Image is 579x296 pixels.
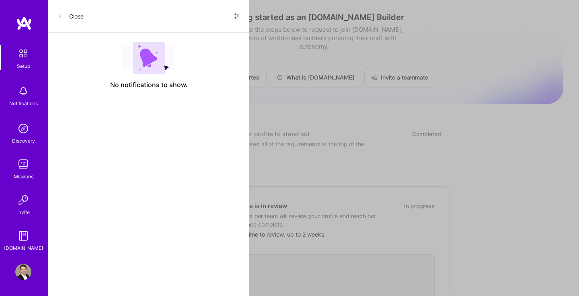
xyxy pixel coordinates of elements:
div: Invite [17,208,30,216]
div: Discovery [12,137,35,145]
div: Setup [17,62,30,70]
div: Missions [14,172,33,181]
img: discovery [15,120,31,137]
img: teamwork [15,156,31,172]
img: empty [122,42,175,74]
img: logo [16,16,32,31]
button: Close [58,10,84,22]
div: [DOMAIN_NAME] [4,244,43,252]
a: User Avatar [13,264,33,280]
img: guide book [15,228,31,244]
img: Invite [15,192,31,208]
span: No notifications to show. [110,81,188,89]
img: setup [15,45,32,62]
img: User Avatar [15,264,31,280]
